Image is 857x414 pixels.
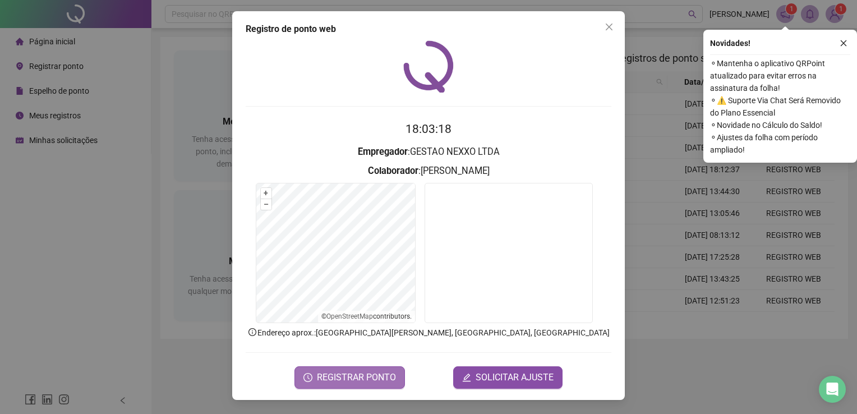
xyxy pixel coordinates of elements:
span: close [840,39,847,47]
span: ⚬ ⚠️ Suporte Via Chat Será Removido do Plano Essencial [710,94,850,119]
div: Open Intercom Messenger [819,376,846,403]
p: Endereço aprox. : [GEOGRAPHIC_DATA][PERSON_NAME], [GEOGRAPHIC_DATA], [GEOGRAPHIC_DATA] [246,326,611,339]
span: SOLICITAR AJUSTE [476,371,554,384]
button: editSOLICITAR AJUSTE [453,366,563,389]
strong: Colaborador [368,165,418,176]
span: ⚬ Mantenha o aplicativo QRPoint atualizado para evitar erros na assinatura da folha! [710,57,850,94]
a: OpenStreetMap [326,312,373,320]
span: ⚬ Novidade no Cálculo do Saldo! [710,119,850,131]
span: clock-circle [303,373,312,382]
strong: Empregador [358,146,408,157]
h3: : GESTAO NEXXO LTDA [246,145,611,159]
button: REGISTRAR PONTO [294,366,405,389]
span: close [605,22,614,31]
button: – [261,199,271,210]
button: + [261,188,271,199]
span: info-circle [247,327,257,337]
button: Close [600,18,618,36]
span: REGISTRAR PONTO [317,371,396,384]
h3: : [PERSON_NAME] [246,164,611,178]
span: ⚬ Ajustes da folha com período ampliado! [710,131,850,156]
li: © contributors. [321,312,412,320]
img: QRPoint [403,40,454,93]
time: 18:03:18 [406,122,451,136]
span: Novidades ! [710,37,750,49]
span: edit [462,373,471,382]
div: Registro de ponto web [246,22,611,36]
